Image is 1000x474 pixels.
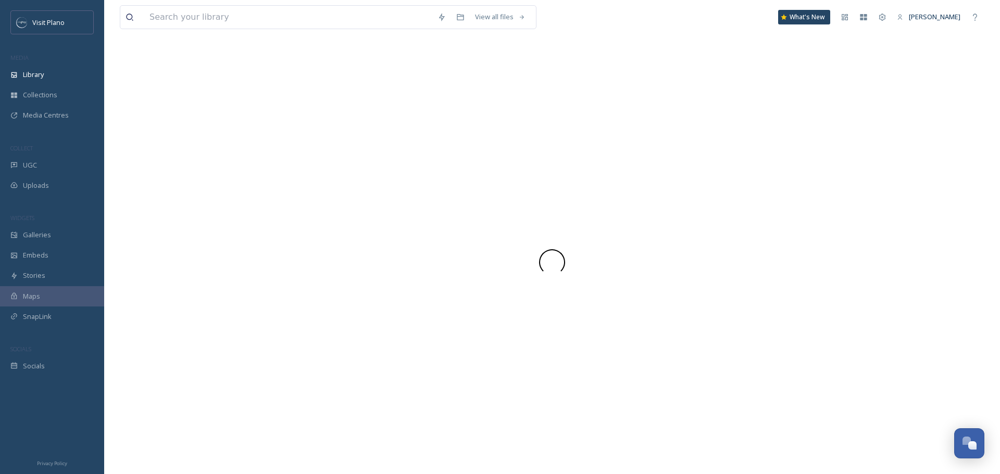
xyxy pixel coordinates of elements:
input: Search your library [144,6,432,29]
span: Media Centres [23,110,69,120]
span: Visit Plano [32,18,65,27]
span: Galleries [23,230,51,240]
a: Privacy Policy [37,456,67,469]
a: What's New [778,10,830,24]
span: Stories [23,271,45,280]
span: Socials [23,361,45,371]
span: WIDGETS [10,214,34,222]
span: COLLECT [10,144,33,152]
button: Open Chat [954,428,984,458]
span: SnapLink [23,312,52,322]
span: MEDIA [10,54,29,61]
span: Privacy Policy [37,460,67,467]
span: Library [23,70,44,80]
span: Uploads [23,181,49,190]
a: View all files [470,7,531,27]
span: Embeds [23,250,48,260]
span: Collections [23,90,57,100]
span: UGC [23,160,37,170]
span: [PERSON_NAME] [909,12,960,21]
a: [PERSON_NAME] [892,7,966,27]
img: images.jpeg [17,17,27,28]
span: Maps [23,291,40,301]
span: SOCIALS [10,345,31,353]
